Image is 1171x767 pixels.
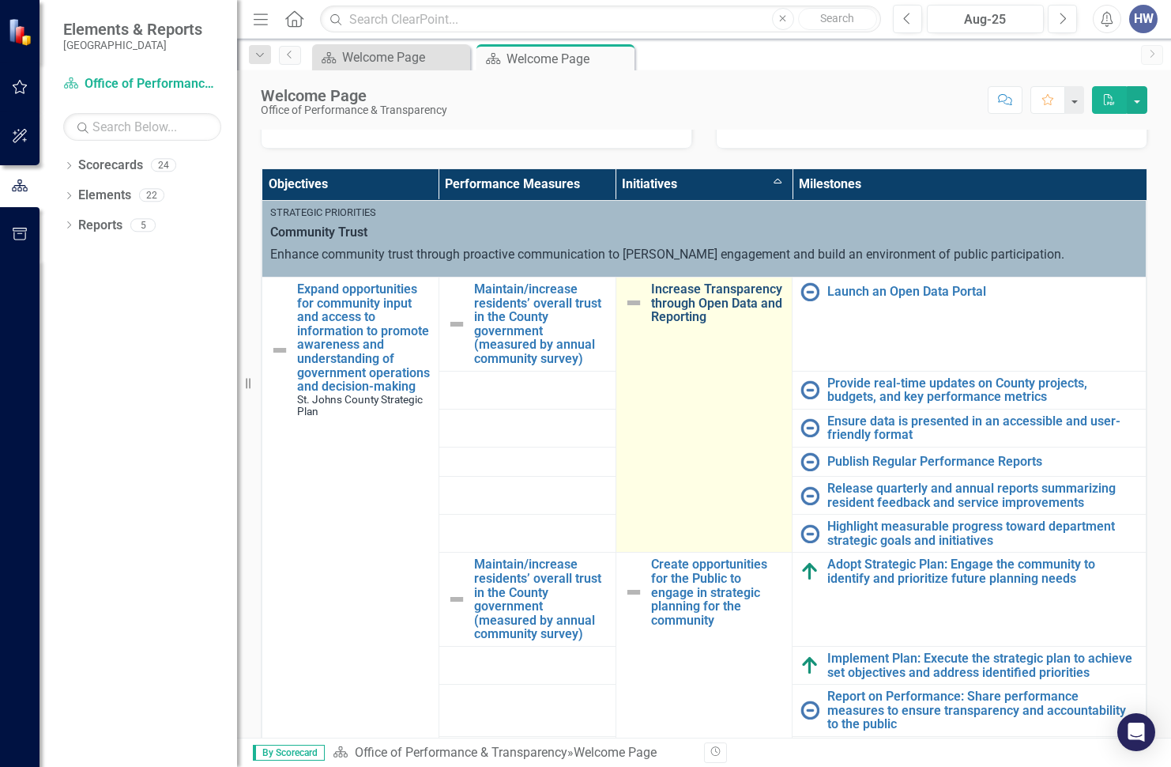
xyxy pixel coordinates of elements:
div: Welcome Page [342,47,466,67]
img: Not Defined [270,341,289,360]
div: Welcome Page [261,87,447,104]
a: Maintain/increase residents’ overall trust in the County government (measured by annual community... [474,557,608,641]
a: Report on Performance: Share performance measures to ensure transparency and accountability to th... [827,690,1138,731]
div: Open Intercom Messenger [1117,713,1155,751]
td: Double-Click to Edit Right Click for Context Menu [793,685,1147,737]
a: Welcome Page [316,47,466,67]
button: Search [798,8,877,30]
a: Ensure data is presented in an accessible and user-friendly format [827,414,1138,442]
div: Office of Performance & Transparency [261,104,447,116]
div: Welcome Page [574,745,657,760]
a: Elements [78,187,131,205]
div: Aug-25 [932,10,1038,29]
a: Create opportunities for the Public to engage in strategic planning for the community [651,557,785,627]
img: No Information [800,701,819,720]
img: No Information [800,282,819,301]
td: Double-Click to Edit Right Click for Context Menu [793,278,1147,372]
a: Highlight measurable progress toward department strategic goals and initiatives [827,520,1138,547]
span: Community Trust [270,224,1138,242]
div: Welcome Page [506,49,631,69]
span: By Scorecard [253,745,325,761]
a: Implement Plan: Execute the strategic plan to achieve set objectives and address identified prior... [827,652,1138,679]
a: Office of Performance & Transparency [63,75,221,93]
a: Scorecards [78,157,143,175]
a: Expand opportunities for community input and access to information to promote awareness and under... [297,282,431,394]
a: Maintain/increase residents’ overall trust in the County government (measured by annual community... [474,282,608,366]
td: Double-Click to Edit Right Click for Context Menu [793,371,1147,409]
img: No Information [800,418,819,437]
td: Double-Click to Edit Right Click for Context Menu [616,278,793,553]
div: 24 [151,159,176,172]
img: No Information [800,380,819,399]
td: Double-Click to Edit Right Click for Context Menu [793,553,1147,647]
input: Search ClearPoint... [320,6,881,33]
div: 5 [130,218,156,232]
img: No Information [800,524,819,543]
td: Double-Click to Edit Right Click for Context Menu [439,278,616,372]
img: Above Target [800,656,819,675]
small: [GEOGRAPHIC_DATA] [63,39,202,51]
td: Double-Click to Edit Right Click for Context Menu [793,476,1147,514]
td: Double-Click to Edit Right Click for Context Menu [793,646,1147,684]
td: Double-Click to Edit Right Click for Context Menu [439,553,616,647]
a: Provide real-time updates on County projects, budgets, and key performance metrics [827,376,1138,404]
div: 22 [139,189,164,202]
img: Not Defined [447,315,466,334]
input: Search Below... [63,113,221,141]
span: Elements & Reports [63,20,202,39]
img: ClearPoint Strategy [8,18,36,46]
td: Double-Click to Edit Right Click for Context Menu [793,409,1147,447]
a: Launch an Open Data Portal [827,285,1138,299]
img: Not Defined [447,590,466,609]
div: » [333,744,692,762]
a: Publish Regular Performance Reports [827,455,1138,469]
span: Search [820,12,854,25]
a: Adopt Strategic Plan: Engage the community to identify and prioritize future planning needs [827,557,1138,585]
a: Release quarterly and annual reports summarizing resident feedback and service improvements [827,482,1138,509]
a: Increase Transparency through Open Data and Reporting [651,282,785,324]
span: St. Johns County Strategic Plan [297,393,423,418]
button: HW [1129,5,1158,33]
span: Enhance community trust through proactive communication to [PERSON_NAME] engagement and build an ... [270,247,1064,262]
a: Office of Performance & Transparency [355,745,567,760]
button: Aug-25 [927,5,1044,33]
td: Double-Click to Edit Right Click for Context Menu [793,447,1147,476]
a: Reports [78,217,122,235]
img: Not Defined [624,583,643,602]
td: Double-Click to Edit Right Click for Context Menu [793,515,1147,553]
img: Above Target [800,562,819,581]
img: Not Defined [624,293,643,312]
img: No Information [800,486,819,505]
div: Strategic Priorities [270,206,1138,220]
img: No Information [800,452,819,471]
